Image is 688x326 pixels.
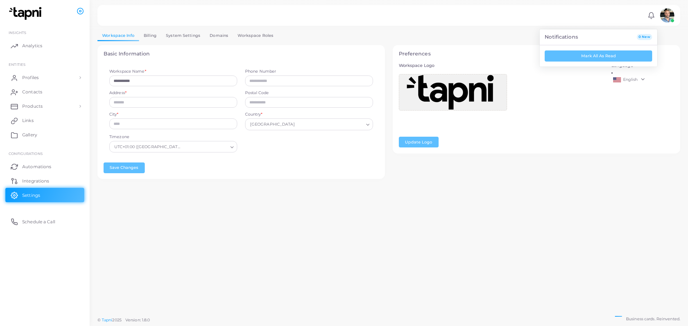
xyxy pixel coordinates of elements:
span: Contacts [22,89,42,95]
span: Schedule a Call [22,219,55,225]
a: Automations [5,159,84,174]
a: System Settings [161,30,205,41]
button: Mark All As Read [545,50,652,61]
input: Search for option [296,121,363,128]
h4: Preferences [399,51,674,57]
label: Timezone [109,134,129,140]
a: Tapni [102,317,113,322]
button: Update Logo [399,137,439,147]
span: UTC+01:00 ([GEOGRAPHIC_DATA], [GEOGRAPHIC_DATA], [GEOGRAPHIC_DATA], [GEOGRAPHIC_DATA], War... [114,143,182,151]
a: Links [5,113,84,128]
a: Workspace Roles [233,30,278,41]
a: Gallery [5,128,84,142]
label: Address [109,90,126,96]
span: 2025 [112,317,121,323]
a: English [611,76,674,84]
span: Settings [22,192,40,199]
img: en [613,77,621,82]
span: INSIGHTS [9,30,26,35]
label: Workspace Name [109,69,146,74]
span: Analytics [22,43,42,49]
span: Configurations [9,151,43,156]
img: avatar [660,8,674,23]
span: Version: 1.8.0 [125,317,150,322]
a: Schedule a Call [5,214,84,229]
span: Business cards. Reinvented. [626,316,680,322]
div: Search for option [109,141,237,152]
a: Products [5,99,84,113]
input: Search for option [184,143,228,151]
a: Analytics [5,39,84,53]
span: Profiles [22,74,39,81]
label: Country [245,112,262,117]
label: Postal Code [245,90,373,96]
a: Integrations [5,174,84,188]
span: [GEOGRAPHIC_DATA] [249,121,296,128]
a: Profiles [5,70,84,85]
label: Phone Number [245,69,373,74]
a: Billing [139,30,161,41]
h4: Notifications [545,34,578,40]
span: ENTITIES [9,62,25,67]
span: Automations [22,164,51,170]
a: Contacts [5,85,84,99]
span: Products [22,103,43,110]
span: Gallery [22,132,37,138]
span: Integrations [22,178,49,184]
h5: Workspace Logo [399,63,603,68]
span: English [623,77,638,82]
button: Save Changes [104,162,145,173]
a: Workspace Info [97,30,139,41]
h4: Basic Information [104,51,379,57]
a: avatar [658,8,676,23]
span: © [97,317,150,323]
label: City [109,112,119,117]
a: Domains [205,30,233,41]
div: Search for option [245,118,373,130]
a: Settings [5,188,84,202]
span: Links [22,117,34,124]
span: 0 New [637,34,653,40]
img: logo [6,7,46,20]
